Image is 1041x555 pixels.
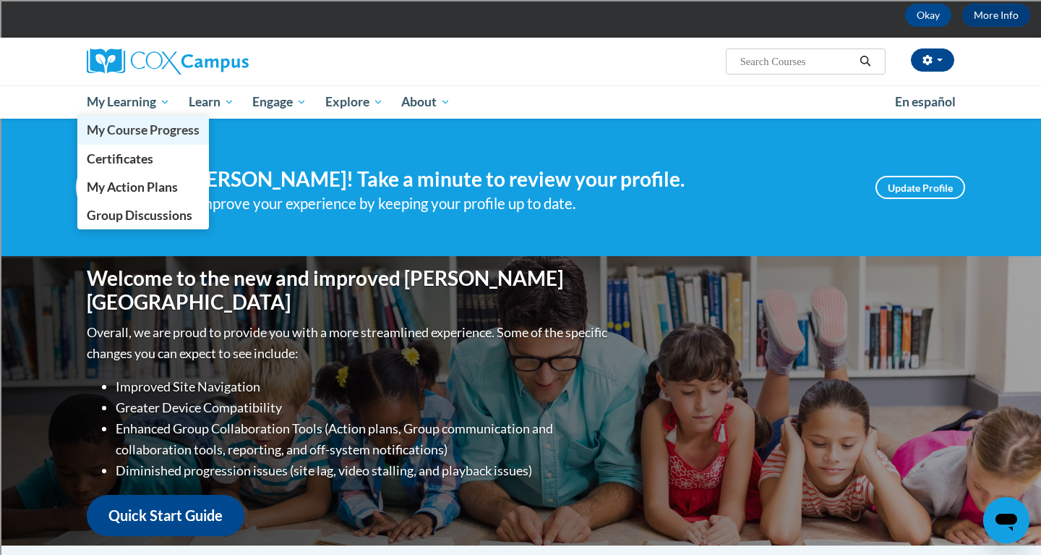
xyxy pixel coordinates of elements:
[6,71,1035,84] div: Sign out
[6,32,1035,45] div: Move To ...
[739,53,854,70] input: Search Courses
[87,122,200,137] span: My Course Progress
[983,497,1029,543] iframe: Button to launch messaging window
[6,477,134,492] input: Search sources
[6,58,1035,71] div: Options
[6,45,1035,58] div: Delete
[895,94,956,109] span: En español
[6,412,1035,425] div: SAVE
[87,48,249,75] img: Cox Campus
[854,53,876,70] button: Search
[6,110,1035,123] div: Delete
[6,149,1035,162] div: Print
[6,464,1035,477] div: MORE
[87,151,153,166] span: Certificates
[189,93,234,111] span: Learn
[179,85,244,119] a: Learn
[87,208,192,223] span: Group Discussions
[6,162,1035,175] div: Add Outline Template
[6,253,1035,266] div: TODO: put dlg title
[6,308,1035,321] div: This outline has no content. Would you like to delete it?
[6,6,1035,19] div: Sort A > Z
[87,93,170,111] span: My Learning
[6,334,1035,347] div: DELETE
[6,321,1035,334] div: SAVE AND GO HOME
[65,85,976,119] div: Main menu
[243,85,316,119] a: Engage
[6,281,1035,295] div: CANCEL
[6,360,1035,373] div: Home
[6,347,1035,360] div: Move to ...
[6,136,1035,149] div: Download
[6,175,1035,188] div: Search for Source
[77,85,179,119] a: My Learning
[6,123,1035,136] div: Rename Outline
[6,19,1035,32] div: Sort New > Old
[87,48,361,75] a: Cox Campus
[6,399,1035,412] div: New source
[87,179,178,195] span: My Action Plans
[6,373,1035,386] div: CANCEL
[77,201,209,229] a: Group Discussions
[6,188,1035,201] div: Journal
[6,425,1035,438] div: BOOK
[77,116,209,144] a: My Course Progress
[6,97,1035,110] div: Move To ...
[6,84,1035,97] div: Rename
[6,386,1035,399] div: MOVE
[401,93,450,111] span: About
[6,201,1035,214] div: Magazine
[6,451,1035,464] div: JOURNAL
[77,173,209,201] a: My Action Plans
[325,93,383,111] span: Explore
[6,295,1035,308] div: ???
[6,240,1035,253] div: Visual Art
[77,145,209,173] a: Certificates
[6,214,1035,227] div: Newspaper
[316,85,393,119] a: Explore
[6,438,1035,451] div: WEBSITE
[6,227,1035,240] div: Television/Radio
[393,85,460,119] a: About
[911,48,954,72] button: Account Settings
[252,93,307,111] span: Engage
[886,87,965,117] a: En español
